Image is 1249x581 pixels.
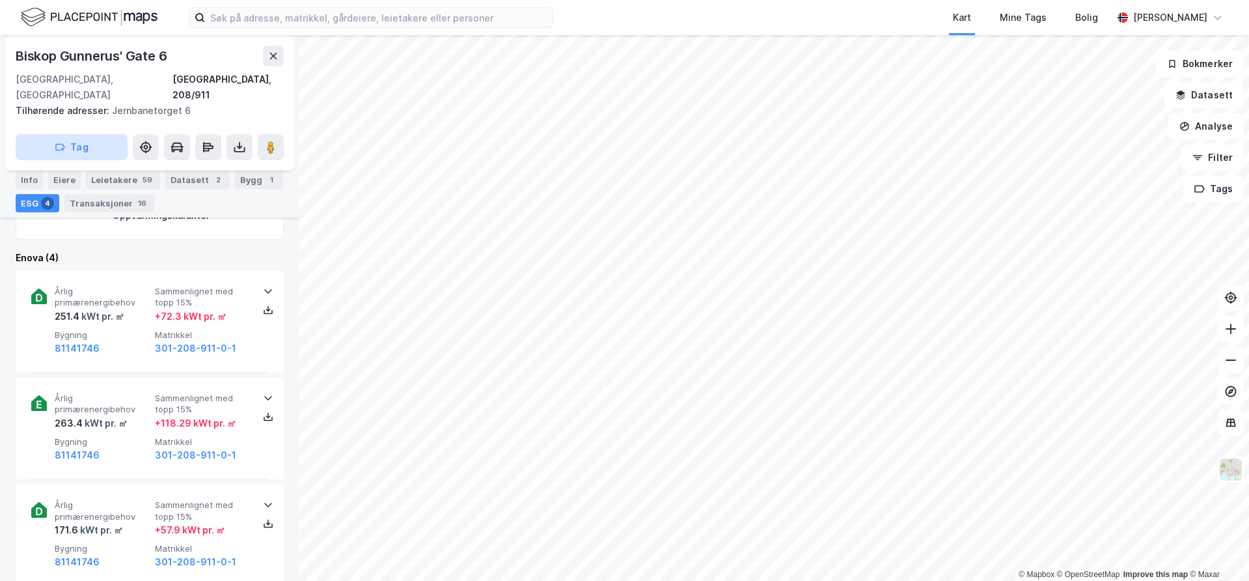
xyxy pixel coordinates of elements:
div: [PERSON_NAME] [1133,10,1207,25]
div: Info [16,171,43,189]
button: 81141746 [55,554,100,570]
button: Tag [16,134,128,160]
div: Kart [953,10,971,25]
div: Leietakere [86,171,160,189]
div: 1 [265,173,278,186]
div: Jernbanetorget 6 [16,103,273,119]
button: 301-208-911-0-1 [155,447,236,463]
span: Bygning [55,330,150,341]
a: Mapbox [1019,570,1054,579]
span: Årlig primærenergibehov [55,286,150,309]
div: [GEOGRAPHIC_DATA], [GEOGRAPHIC_DATA] [16,72,172,103]
button: 301-208-911-0-1 [155,554,236,570]
input: Søk på adresse, matrikkel, gårdeiere, leietakere eller personer [205,8,553,27]
span: Matrikkel [155,436,250,447]
div: Eiere [48,171,81,189]
span: Matrikkel [155,543,250,554]
div: 2 [212,173,225,186]
div: 59 [140,173,155,186]
span: Sammenlignet med topp 15% [155,393,250,416]
span: Årlig primærenergibehov [55,393,150,416]
button: 81141746 [55,447,100,463]
button: 301-208-911-0-1 [155,341,236,356]
div: [GEOGRAPHIC_DATA], 208/911 [172,72,284,103]
button: Filter [1181,145,1244,171]
button: Tags [1183,176,1244,202]
div: + 72.3 kWt pr. ㎡ [155,309,226,324]
div: + 118.29 kWt pr. ㎡ [155,416,236,431]
div: 16 [135,197,149,210]
button: Bokmerker [1156,51,1244,77]
div: Datasett [165,171,230,189]
div: ESG [16,194,59,212]
button: Analyse [1168,113,1244,139]
span: Bygning [55,543,150,554]
iframe: Chat Widget [1184,518,1249,581]
a: OpenStreetMap [1057,570,1120,579]
div: 263.4 [55,416,128,431]
div: Enova (4) [16,250,284,266]
span: Sammenlignet med topp 15% [155,286,250,309]
div: + 57.9 kWt pr. ㎡ [155,522,225,538]
span: Matrikkel [155,330,250,341]
div: kWt pr. ㎡ [83,416,128,431]
span: Årlig primærenergibehov [55,500,150,522]
img: Z [1218,457,1243,482]
span: Bygning [55,436,150,447]
span: Tilhørende adresser: [16,105,112,116]
div: kWt pr. ㎡ [79,309,124,324]
div: Kontrollprogram for chat [1184,518,1249,581]
div: kWt pr. ㎡ [78,522,123,538]
div: Bolig [1075,10,1098,25]
div: 251.4 [55,309,124,324]
button: 81141746 [55,341,100,356]
a: Improve this map [1123,570,1188,579]
div: Mine Tags [1000,10,1047,25]
div: 4 [41,197,54,210]
div: 171.6 [55,522,123,538]
button: Datasett [1164,82,1244,108]
div: Transaksjoner [64,194,154,212]
div: Bygg [235,171,283,189]
img: logo.f888ab2527a4732fd821a326f86c7f29.svg [21,6,158,29]
span: Sammenlignet med topp 15% [155,500,250,522]
div: Biskop Gunnerus' Gate 6 [16,46,169,66]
